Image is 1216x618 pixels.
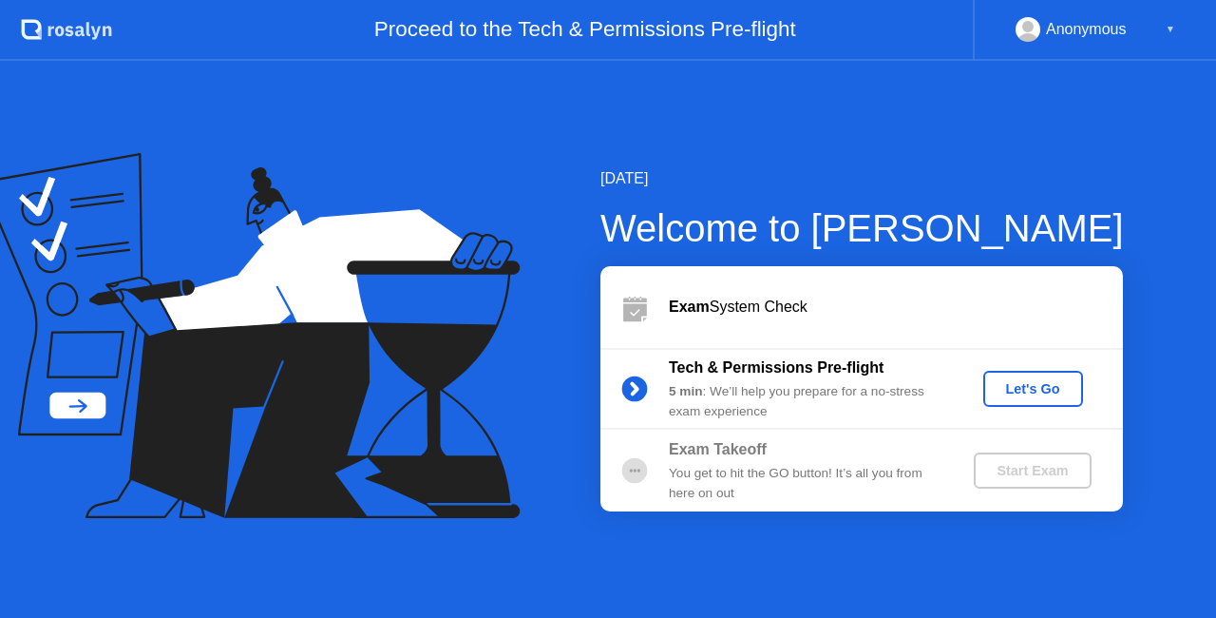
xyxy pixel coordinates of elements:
button: Let's Go [983,371,1083,407]
b: Exam [669,299,710,315]
div: [DATE] [600,167,1124,190]
button: Start Exam [974,453,1091,489]
b: Tech & Permissions Pre-flight [669,359,883,376]
div: : We’ll help you prepare for a no-stress exam experience [669,382,942,421]
div: System Check [669,296,1123,319]
div: Let's Go [991,381,1075,396]
div: ▼ [1166,17,1175,42]
b: 5 min [669,384,703,398]
div: Anonymous [1046,17,1127,42]
b: Exam Takeoff [669,441,767,457]
div: You get to hit the GO button! It’s all you from here on out [669,464,942,503]
div: Start Exam [981,463,1083,478]
div: Welcome to [PERSON_NAME] [600,200,1124,257]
